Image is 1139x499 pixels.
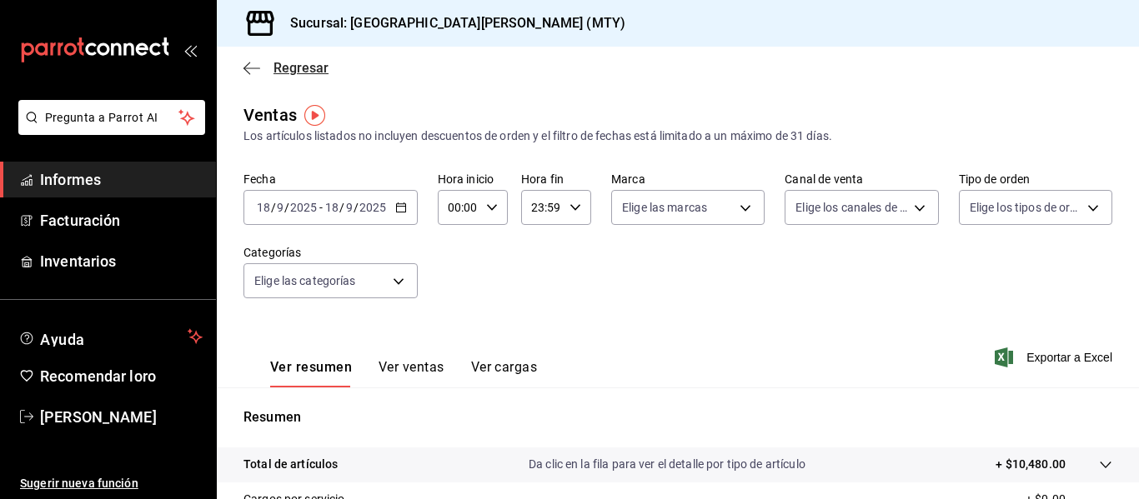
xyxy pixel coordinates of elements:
[290,15,625,31] font: Sucursal: [GEOGRAPHIC_DATA][PERSON_NAME] (MTY)
[243,172,276,186] font: Fecha
[319,201,323,214] font: -
[270,358,537,387] div: pestañas de navegación
[1026,351,1112,364] font: Exportar a Excel
[271,201,276,214] font: /
[183,43,197,57] button: abrir_cajón_menú
[243,457,338,471] font: Total de artículos
[243,409,301,425] font: Resumen
[959,172,1031,186] font: Tipo de orden
[40,408,157,426] font: [PERSON_NAME]
[521,172,564,186] font: Hora fin
[529,457,805,471] font: Da clic en la fila para ver el detalle por tipo de artículo
[243,60,329,76] button: Regresar
[611,172,645,186] font: Marca
[622,201,707,214] font: Elige las marcas
[254,274,356,287] font: Elige las categorías
[359,201,387,214] input: ----
[243,105,297,125] font: Ventas
[12,121,205,138] a: Pregunta a Parrot AI
[354,201,359,214] font: /
[996,457,1066,471] font: + $10,480.00
[40,212,120,229] font: Facturación
[40,367,156,385] font: Recomendar loro
[785,172,863,186] font: Canal de venta
[45,111,158,124] font: Pregunta a Parrot AI
[40,331,85,348] font: Ayuda
[40,171,101,188] font: Informes
[379,359,444,375] font: Ver ventas
[40,252,116,270] font: Inventarios
[345,201,354,214] input: --
[243,246,301,259] font: Categorías
[438,172,494,186] font: Hora inicio
[998,347,1112,367] button: Exportar a Excel
[20,477,138,490] font: Sugerir nueva función
[795,201,929,214] font: Elige los canales de venta
[970,201,1090,214] font: Elige los tipos de orden
[270,359,352,375] font: Ver resumen
[276,201,284,214] input: --
[284,201,289,214] font: /
[243,129,832,142] font: Los artículos listados no incluyen descuentos de orden y el filtro de fechas está limitado a un m...
[273,60,329,76] font: Regresar
[339,201,344,214] font: /
[304,105,325,126] img: Marcador de información sobre herramientas
[289,201,318,214] input: ----
[324,201,339,214] input: --
[18,100,205,135] button: Pregunta a Parrot AI
[471,359,538,375] font: Ver cargas
[256,201,271,214] input: --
